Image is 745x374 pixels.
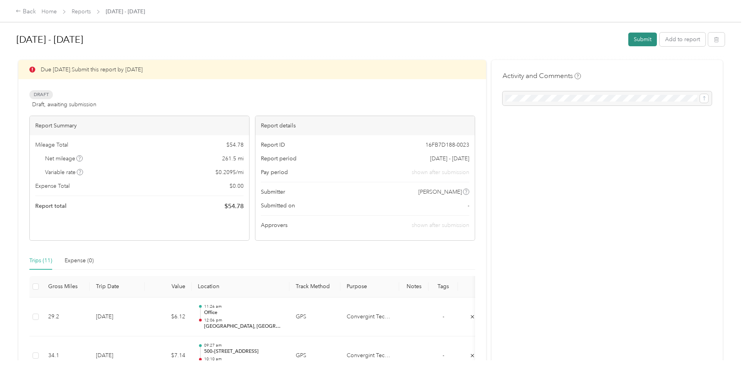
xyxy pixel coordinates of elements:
span: - [443,352,444,359]
span: - [468,202,469,210]
th: Location [192,276,289,298]
p: 500–[STREET_ADDRESS] [204,348,283,355]
a: Reports [72,8,91,15]
span: Draft, awaiting submission [32,100,96,109]
h4: Activity and Comments [503,71,581,81]
span: 261.5 mi [222,154,244,163]
div: Back [16,7,36,16]
th: Trip Date [90,276,145,298]
td: Convergint Technologies [340,298,399,337]
span: [DATE] - [DATE] [430,154,469,163]
span: Expense Total [35,182,70,190]
p: Office [204,309,283,316]
span: shown after submission [412,168,469,176]
span: Submitted on [261,202,295,210]
p: 10:10 am [204,356,283,362]
td: 29.2 [42,298,90,337]
span: Mileage Total [35,141,68,149]
h1: Sep 1 - 30, 2025 [16,30,623,49]
button: Add to report [660,33,705,46]
th: Tags [429,276,458,298]
span: Report ID [261,141,285,149]
span: 16FB7D188-0023 [425,141,469,149]
th: Track Method [289,276,340,298]
td: [DATE] [90,298,145,337]
span: Report total [35,202,67,210]
button: Submit [628,33,657,46]
p: 09:27 am [204,343,283,348]
th: Value [145,276,192,298]
span: Report period [261,154,297,163]
th: Notes [399,276,429,298]
span: Variable rate [45,168,83,176]
span: $ 54.78 [226,141,244,149]
span: $ 0.00 [230,182,244,190]
div: Trips (11) [29,256,52,265]
td: $6.12 [145,298,192,337]
span: Approvers [261,221,288,229]
span: [PERSON_NAME] [418,188,462,196]
span: [DATE] - [DATE] [106,7,145,16]
span: - [443,313,444,320]
p: [GEOGRAPHIC_DATA], [GEOGRAPHIC_DATA][US_STATE], [GEOGRAPHIC_DATA] [204,323,283,330]
p: 11:26 am [204,304,283,309]
th: Gross Miles [42,276,90,298]
div: Report Summary [30,116,249,135]
div: Expense (0) [65,256,94,265]
div: Report details [255,116,475,135]
a: Home [42,8,57,15]
td: GPS [289,298,340,337]
span: Net mileage [45,154,83,163]
span: Pay period [261,168,288,176]
span: Draft [29,90,53,99]
p: 12:06 pm [204,318,283,323]
span: $ 0.2095 / mi [215,168,244,176]
span: $ 54.78 [224,202,244,211]
span: shown after submission [412,222,469,229]
span: Submitter [261,188,285,196]
iframe: Everlance-gr Chat Button Frame [701,330,745,374]
div: Due [DATE]. Submit this report by [DATE] [18,60,486,79]
th: Purpose [340,276,399,298]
